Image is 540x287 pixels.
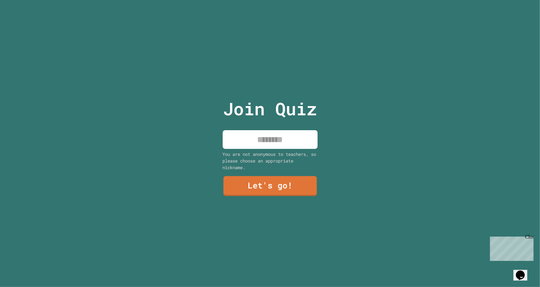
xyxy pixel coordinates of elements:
div: Chat with us now!Close [3,3,44,40]
div: You are not anonymous to teachers, so please choose an appropriate nickname. [223,151,318,171]
p: Join Quiz [223,96,317,122]
iframe: chat widget [487,234,534,261]
a: Let's go! [223,176,317,196]
iframe: chat widget [513,262,534,281]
